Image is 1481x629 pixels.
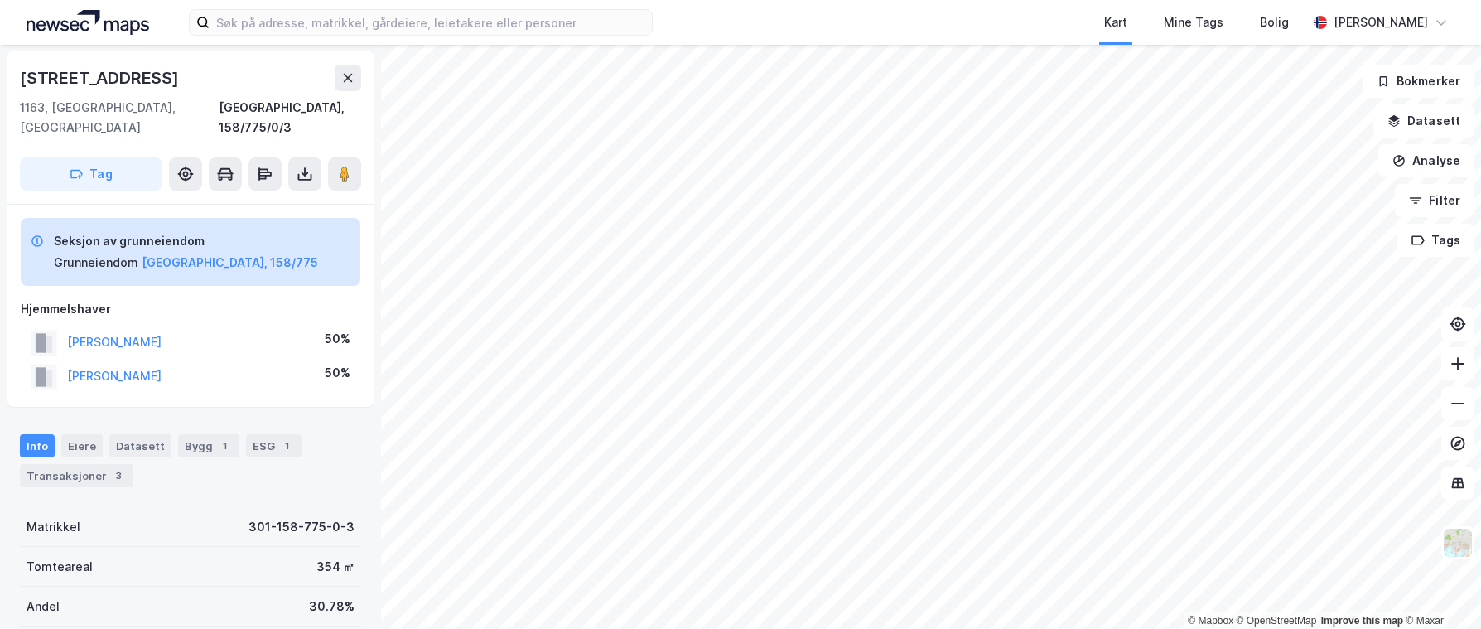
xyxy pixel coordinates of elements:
[325,363,350,383] div: 50%
[325,329,350,349] div: 50%
[1398,549,1481,629] iframe: Chat Widget
[20,65,182,91] div: [STREET_ADDRESS]
[1398,549,1481,629] div: Kontrollprogram for chat
[142,253,318,273] button: [GEOGRAPHIC_DATA], 158/775
[27,10,149,35] img: logo.a4113a55bc3d86da70a041830d287a7e.svg
[219,98,361,138] div: [GEOGRAPHIC_DATA], 158/775/0/3
[27,557,93,577] div: Tomteareal
[21,299,360,319] div: Hjemmelshaver
[20,157,162,191] button: Tag
[216,438,233,454] div: 1
[109,434,171,457] div: Datasett
[20,98,219,138] div: 1163, [GEOGRAPHIC_DATA], [GEOGRAPHIC_DATA]
[1363,65,1474,98] button: Bokmerker
[1237,615,1317,627] a: OpenStreetMap
[1260,12,1289,32] div: Bolig
[27,517,80,537] div: Matrikkel
[1321,615,1403,627] a: Improve this map
[309,597,355,617] div: 30.78%
[54,253,138,273] div: Grunneiendom
[210,10,652,35] input: Søk på adresse, matrikkel, gårdeiere, leietakere eller personer
[1442,527,1474,559] img: Z
[1188,615,1233,627] a: Mapbox
[27,597,60,617] div: Andel
[1397,224,1474,257] button: Tags
[1164,12,1223,32] div: Mine Tags
[246,434,302,457] div: ESG
[1373,104,1474,138] button: Datasett
[316,557,355,577] div: 354 ㎡
[1395,184,1474,217] button: Filter
[178,434,239,457] div: Bygg
[20,464,133,487] div: Transaksjoner
[248,517,355,537] div: 301-158-775-0-3
[20,434,55,457] div: Info
[1334,12,1428,32] div: [PERSON_NAME]
[1104,12,1127,32] div: Kart
[110,467,127,484] div: 3
[61,434,103,457] div: Eiere
[54,231,318,251] div: Seksjon av grunneiendom
[278,438,295,454] div: 1
[1378,144,1474,177] button: Analyse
